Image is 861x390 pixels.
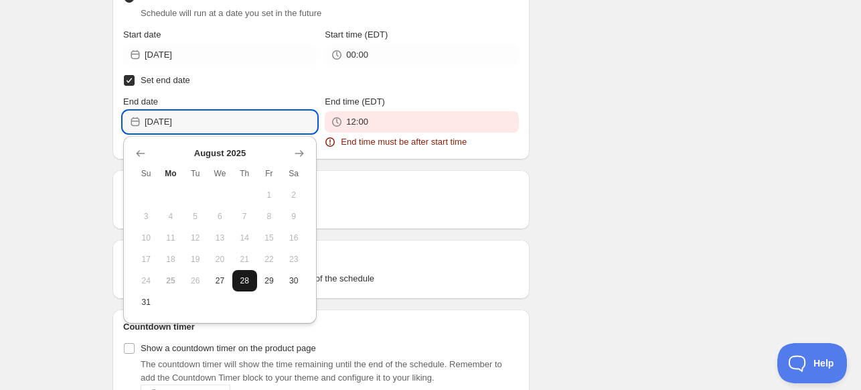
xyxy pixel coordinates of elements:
[183,227,208,249] button: Tuesday August 12 2025
[213,168,227,179] span: We
[123,251,519,264] h2: Tags
[262,275,277,286] span: 29
[208,227,232,249] button: Wednesday August 13 2025
[213,275,227,286] span: 27
[213,233,227,243] span: 13
[188,211,202,222] span: 5
[188,168,202,179] span: Tu
[257,163,282,184] th: Friday
[134,291,159,313] button: Sunday August 31 2025
[208,206,232,227] button: Wednesday August 6 2025
[287,254,301,265] span: 23
[141,358,519,385] p: The countdown timer will show the time remaining until the end of the schedule. Remember to add t...
[257,184,282,206] button: Friday August 1 2025
[131,144,150,163] button: Show previous month, July 2025
[123,96,158,107] span: End date
[287,233,301,243] span: 16
[232,227,257,249] button: Thursday August 14 2025
[183,206,208,227] button: Tuesday August 5 2025
[281,270,306,291] button: Saturday August 30 2025
[281,206,306,227] button: Saturday August 9 2025
[139,254,153,265] span: 17
[183,249,208,270] button: Tuesday August 19 2025
[164,275,178,286] span: 25
[188,275,202,286] span: 26
[159,206,183,227] button: Monday August 4 2025
[159,163,183,184] th: Monday
[232,206,257,227] button: Thursday August 7 2025
[141,8,321,18] span: Schedule will run at a date you set in the future
[281,184,306,206] button: Saturday August 2 2025
[281,249,306,270] button: Saturday August 23 2025
[141,75,190,85] span: Set end date
[188,233,202,243] span: 12
[281,163,306,184] th: Saturday
[134,163,159,184] th: Sunday
[238,254,252,265] span: 21
[238,233,252,243] span: 14
[262,254,277,265] span: 22
[232,270,257,291] button: Thursday August 28 2025
[164,168,178,179] span: Mo
[164,211,178,222] span: 4
[164,254,178,265] span: 18
[287,190,301,200] span: 2
[262,168,277,179] span: Fr
[134,249,159,270] button: Sunday August 17 2025
[262,211,277,222] span: 8
[213,211,227,222] span: 6
[183,163,208,184] th: Tuesday
[141,343,316,353] span: Show a countdown timer on the product page
[123,29,161,40] span: Start date
[257,206,282,227] button: Friday August 8 2025
[238,275,252,286] span: 28
[238,211,252,222] span: 7
[213,254,227,265] span: 20
[188,254,202,265] span: 19
[281,227,306,249] button: Saturday August 16 2025
[325,96,385,107] span: End time (EDT)
[232,249,257,270] button: Thursday August 21 2025
[262,233,277,243] span: 15
[325,29,388,40] span: Start time (EDT)
[139,297,153,308] span: 31
[208,163,232,184] th: Wednesday
[290,144,309,163] button: Show next month, September 2025
[159,249,183,270] button: Monday August 18 2025
[232,163,257,184] th: Thursday
[139,233,153,243] span: 10
[134,270,159,291] button: Sunday August 24 2025
[341,135,467,149] span: End time must be after start time
[257,249,282,270] button: Friday August 22 2025
[159,270,183,291] button: Today Monday August 25 2025
[134,206,159,227] button: Sunday August 3 2025
[164,233,178,243] span: 11
[208,270,232,291] button: Wednesday August 27 2025
[139,211,153,222] span: 3
[183,270,208,291] button: Tuesday August 26 2025
[287,275,301,286] span: 30
[287,211,301,222] span: 9
[238,168,252,179] span: Th
[257,227,282,249] button: Friday August 15 2025
[134,227,159,249] button: Sunday August 10 2025
[139,275,153,286] span: 24
[139,168,153,179] span: Su
[208,249,232,270] button: Wednesday August 20 2025
[257,270,282,291] button: Friday August 29 2025
[123,181,519,194] h2: Repeating
[287,168,301,179] span: Sa
[262,190,277,200] span: 1
[777,343,848,383] iframe: Toggle Customer Support
[159,227,183,249] button: Monday August 11 2025
[123,320,519,334] h2: Countdown timer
